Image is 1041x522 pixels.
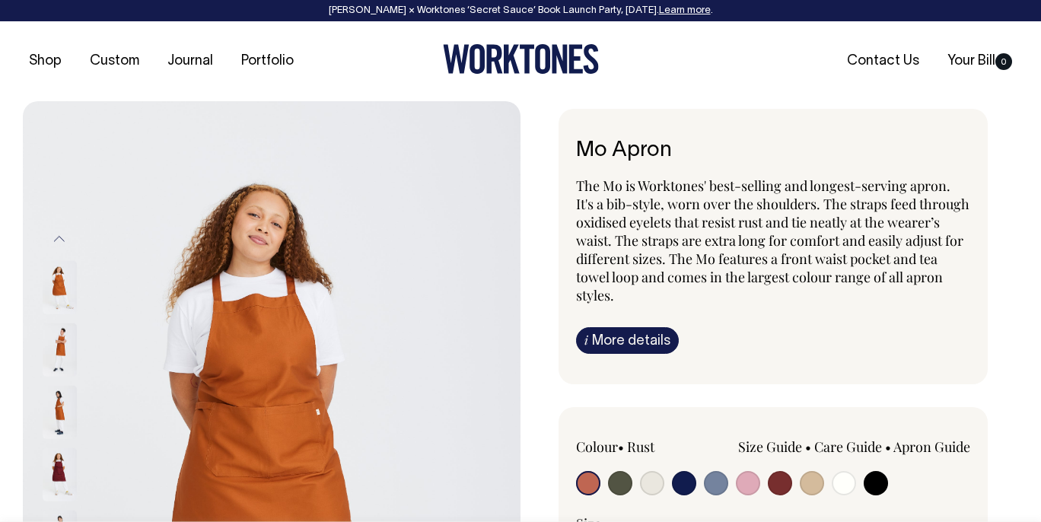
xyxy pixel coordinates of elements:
[627,438,654,456] label: Rust
[576,438,734,456] div: Colour
[43,385,77,438] img: rust
[995,53,1012,70] span: 0
[48,222,71,256] button: Previous
[584,332,588,348] span: i
[161,49,219,74] a: Journal
[576,177,969,304] span: The Mo is Worktones' best-selling and longest-serving apron. It's a bib-style, worn over the shou...
[885,438,891,456] span: •
[43,447,77,501] img: burgundy
[84,49,145,74] a: Custom
[814,438,882,456] a: Care Guide
[738,438,802,456] a: Size Guide
[15,5,1026,16] div: [PERSON_NAME] × Worktones ‘Secret Sauce’ Book Launch Party, [DATE]. .
[43,323,77,376] img: rust
[576,139,970,163] h6: Mo Apron
[841,49,925,74] a: Contact Us
[576,327,679,354] a: iMore details
[659,6,711,15] a: Learn more
[23,49,68,74] a: Shop
[941,49,1018,74] a: Your Bill0
[893,438,970,456] a: Apron Guide
[43,260,77,314] img: rust
[618,438,624,456] span: •
[235,49,300,74] a: Portfolio
[805,438,811,456] span: •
